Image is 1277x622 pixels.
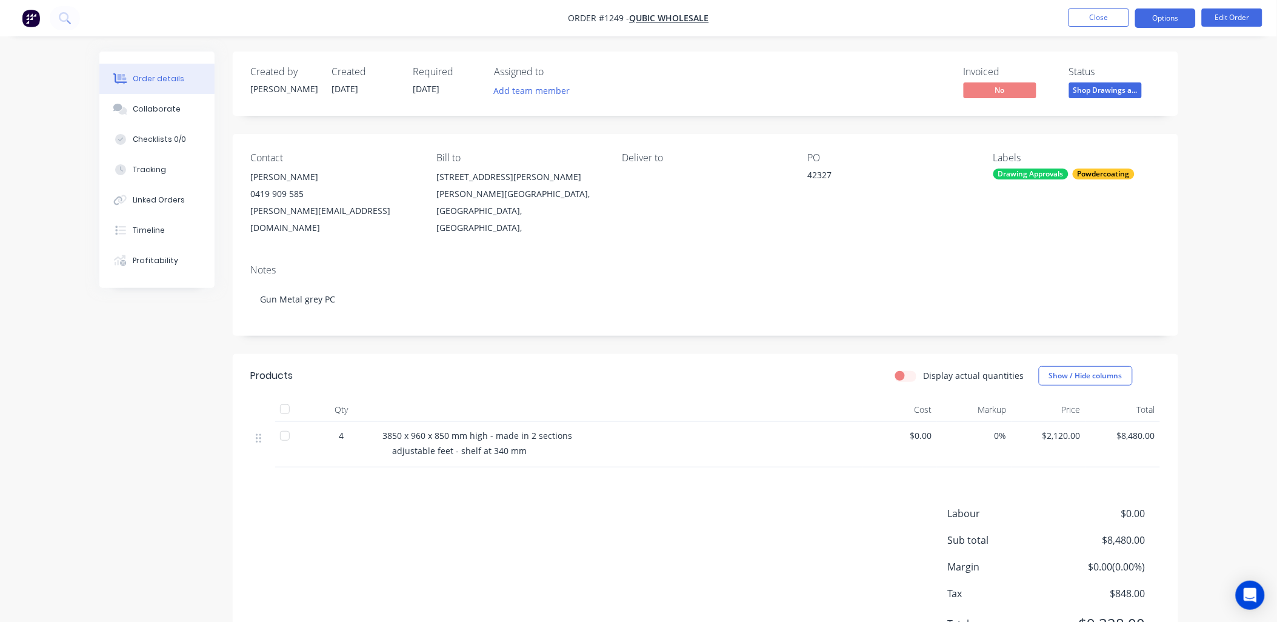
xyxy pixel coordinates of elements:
button: Tracking [99,155,215,185]
div: Invoiced [964,66,1055,78]
div: Price [1012,398,1086,422]
span: 0% [942,429,1007,442]
button: Shop Drawings a... [1069,82,1142,101]
div: [PERSON_NAME]0419 909 585[PERSON_NAME][EMAIL_ADDRESS][DOMAIN_NAME] [251,169,417,236]
button: Timeline [99,215,215,246]
span: $0.00 [1055,506,1145,521]
button: Edit Order [1202,8,1262,27]
a: Qubic Wholesale [630,13,709,24]
div: Profitability [133,255,178,266]
div: [PERSON_NAME] [251,82,318,95]
span: $2,120.00 [1016,429,1081,442]
span: $8,480.00 [1055,533,1145,547]
button: Linked Orders [99,185,215,215]
div: Required [413,66,480,78]
div: Powdercoating [1073,169,1135,179]
button: Order details [99,64,215,94]
div: 0419 909 585 [251,186,417,202]
div: Open Intercom Messenger [1236,581,1265,610]
span: [DATE] [413,83,440,95]
div: Created by [251,66,318,78]
span: No [964,82,1036,98]
span: $0.00 [868,429,933,442]
span: Order #1249 - [568,13,630,24]
img: Factory [22,9,40,27]
div: Labels [993,152,1159,164]
div: Linked Orders [133,195,185,206]
button: Options [1135,8,1196,28]
div: Gun Metal grey PC [251,281,1160,318]
span: 4 [339,429,344,442]
span: Margin [948,560,1056,574]
button: Close [1069,8,1129,27]
div: Tracking [133,164,166,175]
button: Profitability [99,246,215,276]
div: Timeline [133,225,165,236]
div: Markup [937,398,1012,422]
div: Created [332,66,399,78]
div: [PERSON_NAME][EMAIL_ADDRESS][DOMAIN_NAME] [251,202,417,236]
span: Tax [948,586,1056,601]
div: Checklists 0/0 [133,134,186,145]
div: Total [1085,398,1160,422]
button: Collaborate [99,94,215,124]
div: Collaborate [133,104,181,115]
div: Notes [251,264,1160,276]
label: Display actual quantities [924,369,1024,382]
span: adjustable feet - shelf at 340 mm [393,445,527,456]
button: Add team member [495,82,577,99]
div: PO [808,152,974,164]
div: Contact [251,152,417,164]
div: Qty [305,398,378,422]
div: Drawing Approvals [993,169,1069,179]
div: Products [251,369,293,383]
span: Labour [948,506,1056,521]
span: $8,480.00 [1090,429,1155,442]
div: Assigned to [495,66,616,78]
div: [STREET_ADDRESS][PERSON_NAME] [436,169,602,186]
div: Deliver to [622,152,788,164]
div: Status [1069,66,1160,78]
span: Shop Drawings a... [1069,82,1142,98]
span: 3850 x 960 x 850 mm high - made in 2 sections [383,430,573,441]
span: $848.00 [1055,586,1145,601]
div: Bill to [436,152,602,164]
span: [DATE] [332,83,359,95]
div: [PERSON_NAME] [251,169,417,186]
button: Show / Hide columns [1039,366,1133,386]
div: [STREET_ADDRESS][PERSON_NAME][PERSON_NAME][GEOGRAPHIC_DATA], [GEOGRAPHIC_DATA], [GEOGRAPHIC_DATA], [436,169,602,236]
div: [PERSON_NAME][GEOGRAPHIC_DATA], [GEOGRAPHIC_DATA], [GEOGRAPHIC_DATA], [436,186,602,236]
button: Add team member [487,82,576,99]
span: $0.00 ( 0.00 %) [1055,560,1145,574]
span: Sub total [948,533,1056,547]
div: Cost [863,398,938,422]
div: Order details [133,73,184,84]
button: Checklists 0/0 [99,124,215,155]
div: 42327 [808,169,959,186]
